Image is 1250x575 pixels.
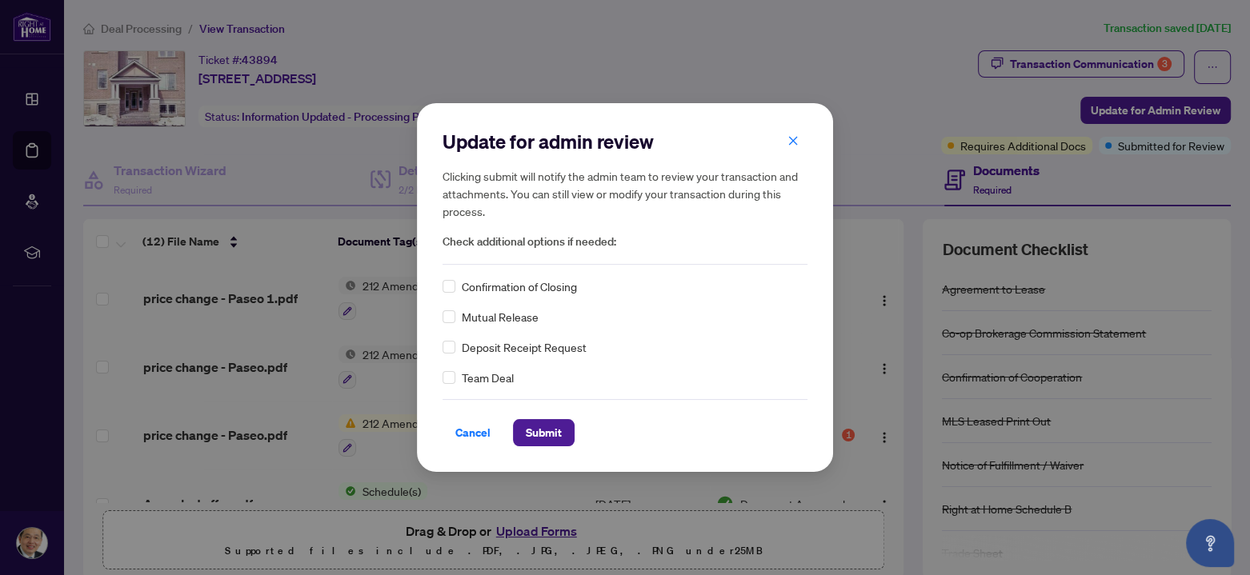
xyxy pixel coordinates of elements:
span: Submit [526,420,562,445]
span: Mutual Release [462,308,539,325]
span: Cancel [455,420,491,445]
button: Submit [513,419,575,446]
span: Deposit Receipt Request [462,338,587,356]
button: Open asap [1186,519,1234,567]
h5: Clicking submit will notify the admin team to review your transaction and attachments. You can st... [443,167,807,220]
span: Confirmation of Closing [462,278,577,295]
span: close [787,135,799,146]
span: Check additional options if needed: [443,233,807,251]
button: Cancel [443,419,503,446]
h2: Update for admin review [443,129,807,154]
span: Team Deal [462,369,514,386]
